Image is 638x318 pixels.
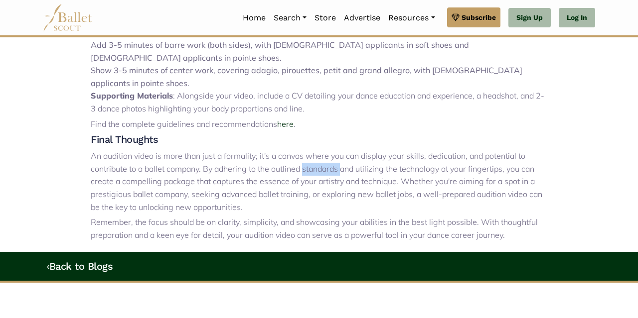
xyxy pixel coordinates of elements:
[559,8,595,28] a: Log In
[91,133,547,146] h4: Final Thoughts
[270,7,311,28] a: Search
[508,8,551,28] a: Sign Up
[91,150,547,213] p: An audition video is more than just a formality; it's a canvas where you can display your skills,...
[91,216,547,241] p: Remember, the focus should be on clarity, simplicity, and showcasing your abilities in the best l...
[452,12,460,23] img: gem.svg
[239,7,270,28] a: Home
[340,7,384,28] a: Advertise
[91,90,547,115] p: : Alongside your video, include a CV detailing your dance education and experience, a headshot, a...
[384,7,439,28] a: Resources
[311,7,340,28] a: Store
[91,118,547,131] p: Find the complete guidelines and recommendations .
[47,260,113,272] a: ‹Back to Blogs
[447,7,500,27] a: Subscribe
[91,91,173,101] strong: Supporting Materials
[462,12,496,23] span: Subscribe
[91,64,547,90] li: Show 3-5 minutes of center work, covering adagio, pirouettes, petit and grand allegro, with [DEMO...
[277,119,294,129] a: here
[47,260,49,272] code: ‹
[91,39,547,64] li: Add 3-5 minutes of barre work (both sides), with [DEMOGRAPHIC_DATA] applicants in soft shoes and ...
